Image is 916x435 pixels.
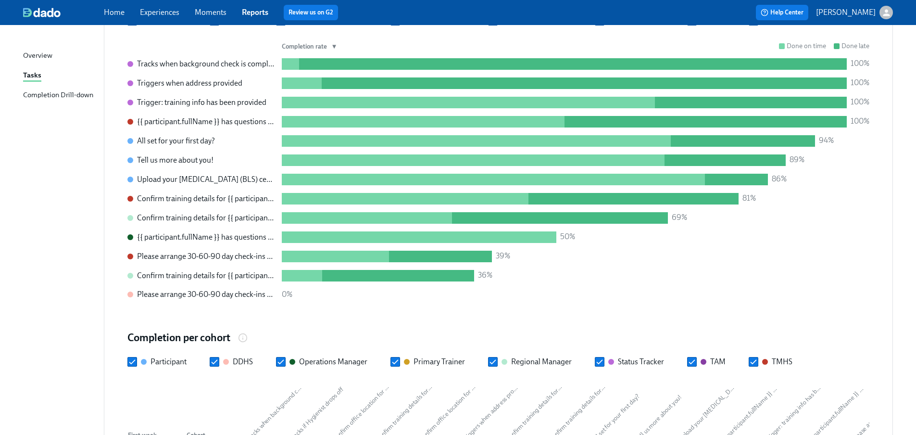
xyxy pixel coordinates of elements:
[282,289,292,300] span: 0%
[742,193,756,205] span: 81%
[137,270,274,281] div: Confirm training details for {{ participant.fullName }}
[772,357,792,367] div: TMHS
[816,6,893,19] button: [PERSON_NAME]
[851,77,869,89] span: 100%
[851,97,869,108] span: 100%
[23,50,52,62] div: Overview
[710,357,726,367] div: TAM
[23,70,41,82] div: Tasks
[478,270,492,281] span: 36%
[137,155,213,166] div: Tell us more about you!
[282,42,327,50] div: Completion rate
[151,357,187,367] div: Participant
[238,333,248,343] svg: The rate at which tasks were completed for each cohort, excluding Upcoming and Skipped tasks
[23,8,104,17] a: dado
[816,7,876,18] p: [PERSON_NAME]
[23,8,61,17] img: dado
[242,8,268,17] a: Reports
[23,50,96,62] a: Overview
[790,154,804,166] span: 89%
[137,97,266,108] div: Trigger: training info has been provided
[233,357,253,367] div: DDHS
[127,331,230,345] h4: Completion per cohort
[137,78,242,89] div: Triggers when address provided
[137,116,274,127] div: {{ participant.fullName }} has questions about their training/onboarding
[137,136,215,146] div: All set for your first day?
[23,90,93,102] div: Completion Drill-down
[137,213,274,223] div: Confirm training details for {{ participant.fullName }}
[496,251,510,262] span: 39%
[137,251,274,262] div: Please arrange 30-60-90 day check-ins for {{ participant.fullName }}
[756,5,808,20] button: Help Center
[618,357,664,367] div: Status Tracker
[23,90,96,102] a: Completion Drill-down
[819,135,834,147] span: 94%
[787,41,826,51] div: Done on time
[137,232,274,243] div: {{ participant.fullName }} has questions about their training/onboarding
[560,231,575,243] span: 50%
[851,58,869,70] span: 100%
[23,70,96,82] a: Tasks
[282,42,337,50] button: Completion rate▼
[137,174,274,185] div: Upload your [MEDICAL_DATA] (BLS) certificate
[511,357,572,367] div: Regional Manager
[772,174,787,185] span: 86%
[841,41,869,51] div: Done late
[414,357,465,367] div: Primary Trainer
[104,8,125,17] a: Home
[195,8,226,17] a: Moments
[761,8,803,17] span: Help Center
[672,212,687,224] span: 69%
[137,289,274,300] div: Please arrange 30-60-90 day check-ins for {{ participant.fullName }}
[299,357,367,367] div: Operations Manager
[331,42,337,50] div: ▼
[289,8,333,17] a: Review us on G2
[284,5,338,20] button: Review us on G2
[140,8,179,17] a: Experiences
[851,116,869,128] span: 100%
[137,59,274,69] div: Tracks when background check is completed
[137,193,274,204] div: Confirm training details for {{ participant.fullName }}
